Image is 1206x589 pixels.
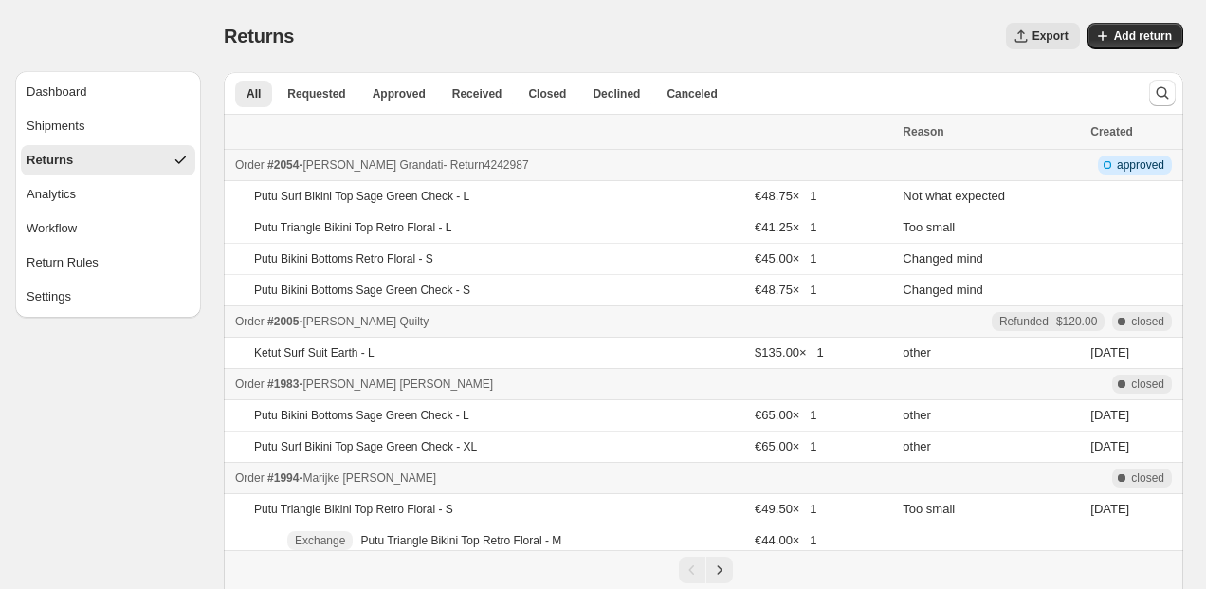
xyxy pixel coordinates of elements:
[755,220,816,234] span: €41.25 × 1
[287,86,345,101] span: Requested
[302,377,493,391] span: [PERSON_NAME] [PERSON_NAME]
[21,248,195,278] button: Return Rules
[21,213,195,244] button: Workflow
[302,315,429,328] span: [PERSON_NAME] Quilty
[443,158,528,172] span: - Return 4242987
[897,400,1085,432] td: other
[897,338,1085,369] td: other
[235,158,265,172] span: Order
[755,283,816,297] span: €48.75 × 1
[254,189,469,204] p: Putu Surf Bikini Top Sage Green Check - L
[267,315,299,328] span: #2005
[247,86,261,101] span: All
[1131,377,1164,392] span: closed
[1131,470,1164,486] span: closed
[755,502,816,516] span: €49.50 × 1
[224,550,1183,589] nav: Pagination
[254,502,453,517] p: Putu Triangle Bikini Top Retro Floral - S
[1149,80,1176,106] button: Search and filter results
[21,111,195,141] button: Shipments
[27,117,84,136] span: Shipments
[897,432,1085,463] td: other
[254,251,433,267] p: Putu Bikini Bottoms Retro Floral - S
[235,377,265,391] span: Order
[267,471,299,485] span: #1994
[1090,345,1129,359] time: Thursday, September 25, 2025 at 10:40:38 AM
[235,375,891,394] div: -
[254,345,375,360] p: Ketut Surf Suit Earth - L
[1117,157,1164,173] span: approved
[1090,125,1133,138] span: Created
[755,533,816,547] span: €44.00 × 1
[235,469,891,488] div: -
[27,83,87,101] span: Dashboard
[1131,314,1164,329] span: closed
[235,471,265,485] span: Order
[21,179,195,210] button: Analytics
[1090,502,1129,516] time: Friday, September 12, 2025 at 2:29:13 PM
[1090,408,1129,422] time: Tuesday, September 16, 2025 at 10:39:18 AM
[235,156,891,175] div: -
[1006,23,1080,49] button: Export
[295,533,345,548] span: Exchange
[254,439,477,454] p: Putu Surf Bikini Top Sage Green Check - XL
[360,533,561,548] p: Putu Triangle Bikini Top Retro Floral - M
[1087,23,1183,49] button: Add return
[27,253,99,272] span: Return Rules
[528,86,566,101] span: Closed
[21,77,195,107] button: Dashboard
[27,151,73,170] span: Returns
[897,212,1085,244] td: Too small
[452,86,502,101] span: Received
[897,244,1085,275] td: Changed mind
[27,219,77,238] span: Workflow
[21,282,195,312] button: Settings
[999,314,1097,329] div: Refunded
[254,283,470,298] p: Putu Bikini Bottoms Sage Green Check - S
[755,408,816,422] span: €65.00 × 1
[897,181,1085,212] td: Not what expected
[224,26,294,46] span: Returns
[1090,439,1129,453] time: Tuesday, September 16, 2025 at 10:39:18 AM
[373,86,426,101] span: Approved
[235,312,891,331] div: -
[21,145,195,175] button: Returns
[1032,28,1069,44] span: Export
[1056,314,1097,329] span: $120.00
[302,471,436,485] span: Marijke [PERSON_NAME]
[593,86,640,101] span: Declined
[706,557,733,583] button: Next
[27,287,71,306] span: Settings
[235,315,265,328] span: Order
[267,377,299,391] span: #1983
[755,189,816,203] span: €48.75 × 1
[302,158,443,172] span: [PERSON_NAME] Grandati
[897,275,1085,306] td: Changed mind
[903,125,943,138] span: Reason
[667,86,717,101] span: Canceled
[254,408,469,423] p: Putu Bikini Bottoms Sage Green Check - L
[254,220,452,235] p: Putu Triangle Bikini Top Retro Floral - L
[27,185,76,204] span: Analytics
[755,439,816,453] span: €65.00 × 1
[1114,28,1172,44] span: Add return
[755,251,816,266] span: €45.00 × 1
[267,158,299,172] span: #2054
[897,494,1085,525] td: Too small
[755,345,824,359] span: $135.00 × 1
